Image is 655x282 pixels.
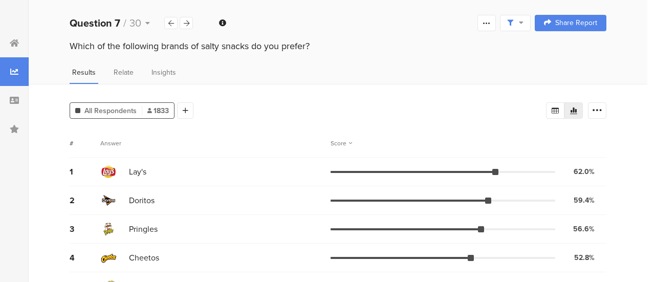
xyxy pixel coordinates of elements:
[100,164,117,180] img: d3718dnoaommpf.cloudfront.net%2Fitem%2Fc2f6a35aed3dfb1956d0.png
[151,67,176,78] span: Insights
[555,19,597,27] span: Share Report
[100,250,117,266] img: d3718dnoaommpf.cloudfront.net%2Fitem%2Fce136e4c9bae80a80f4f.png
[114,67,134,78] span: Relate
[147,105,169,116] span: 1833
[129,194,155,206] span: Doritos
[100,139,121,148] div: Answer
[129,166,146,178] span: Lay's
[100,221,117,237] img: d3718dnoaommpf.cloudfront.net%2Fitem%2F63f4f1cc1ce82d43c46c.png
[72,67,96,78] span: Results
[574,166,595,177] div: 62.0%
[70,252,100,264] div: 4
[70,139,100,148] div: #
[100,192,117,209] img: d3718dnoaommpf.cloudfront.net%2Fitem%2F0e74efcd418749bd082d.png
[573,224,595,234] div: 56.6%
[129,223,158,235] span: Pringles
[574,195,595,206] div: 59.4%
[70,194,100,206] div: 2
[129,252,159,264] span: Cheetos
[70,15,120,31] b: Question 7
[331,139,352,148] div: Score
[70,39,606,53] div: Which of the following brands of salty snacks do you prefer?
[70,223,100,235] div: 3
[123,15,126,31] span: /
[129,15,141,31] span: 30
[574,252,595,263] div: 52.8%
[84,105,137,116] span: All Respondents
[70,166,100,178] div: 1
